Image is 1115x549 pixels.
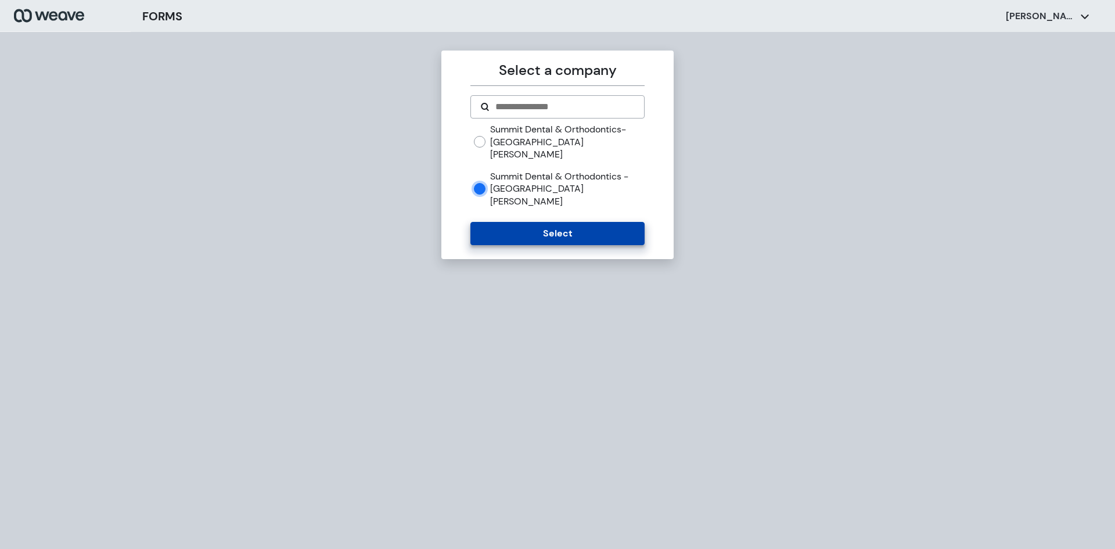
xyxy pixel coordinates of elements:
[490,170,644,208] label: Summit Dental & Orthodontics - [GEOGRAPHIC_DATA][PERSON_NAME]
[142,8,182,25] h3: FORMS
[490,123,644,161] label: Summit Dental & Orthodontics-[GEOGRAPHIC_DATA][PERSON_NAME]
[494,100,634,114] input: Search
[1006,10,1076,23] p: [PERSON_NAME]
[470,222,644,245] button: Select
[470,60,644,81] p: Select a company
